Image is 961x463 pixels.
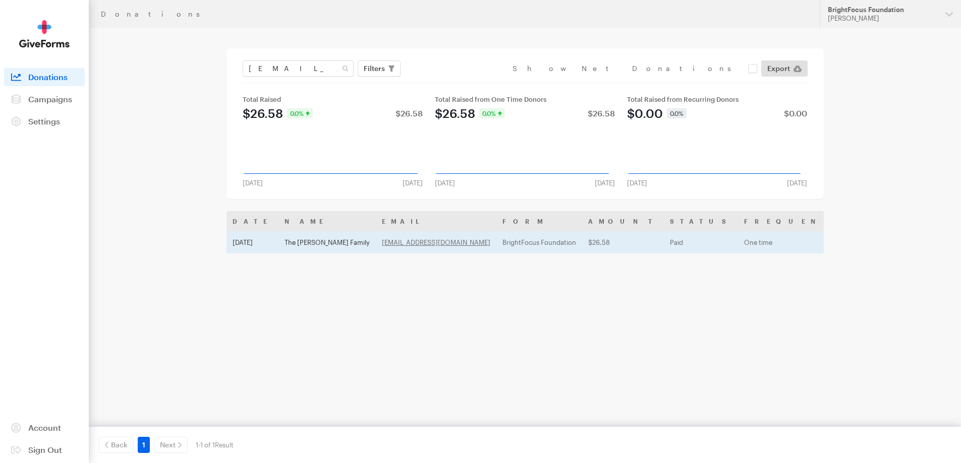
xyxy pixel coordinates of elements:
span: Filters [364,62,385,75]
span: Export [767,62,790,75]
td: BrightFocus Foundation [496,231,582,253]
a: Campaigns [4,90,85,108]
div: BrightFocus Foundation [828,6,937,14]
div: [DATE] [237,179,269,187]
th: Email [376,211,496,231]
div: [PERSON_NAME] [828,14,937,23]
td: Paid [664,231,738,253]
a: Donations [4,68,85,86]
div: $0.00 [627,107,663,119]
div: $26.58 [243,107,283,119]
span: Campaigns [28,94,72,104]
a: Settings [4,112,85,130]
th: Name [278,211,376,231]
div: Total Raised [243,95,423,103]
div: [DATE] [621,179,653,187]
td: $26.58 [582,231,664,253]
button: Filters [358,60,401,77]
div: [DATE] [589,179,621,187]
div: [DATE] [781,179,813,187]
a: Account [4,419,85,437]
div: $26.58 [435,107,475,119]
td: The [PERSON_NAME] Family [278,231,376,253]
div: 0.0% [479,108,505,118]
th: Status [664,211,738,231]
div: $26.58 [395,109,423,117]
a: Export [761,60,808,77]
a: Sign Out [4,441,85,459]
div: 0.0% [667,108,687,118]
th: Form [496,211,582,231]
div: $0.00 [784,109,807,117]
th: Frequency [738,211,854,231]
span: Sign Out [28,445,62,454]
div: $26.58 [588,109,615,117]
img: GiveForms [19,20,70,48]
div: Total Raised from Recurring Donors [627,95,807,103]
th: Date [227,211,278,231]
div: Total Raised from One Time Donors [435,95,615,103]
div: [DATE] [397,179,429,187]
td: [DATE] [227,231,278,253]
span: Result [215,441,234,449]
div: 1-1 of 1 [196,437,234,453]
a: [EMAIL_ADDRESS][DOMAIN_NAME] [382,238,490,246]
div: [DATE] [429,179,461,187]
td: One time [738,231,854,253]
span: Account [28,423,61,432]
input: Search Name & Email [243,60,354,77]
span: Donations [28,72,68,82]
div: 0.0% [287,108,313,118]
th: Amount [582,211,664,231]
span: Settings [28,116,60,126]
